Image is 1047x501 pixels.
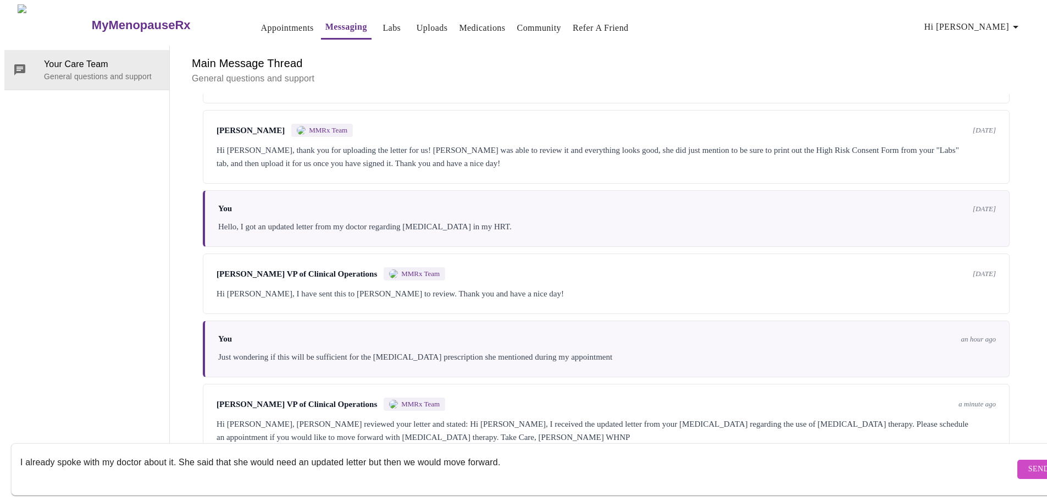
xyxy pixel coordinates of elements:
[217,400,377,409] span: [PERSON_NAME] VP of Clinical Operations
[217,144,996,170] div: Hi [PERSON_NAME], thank you for uploading the letter for us! [PERSON_NAME] was able to review it ...
[401,400,440,409] span: MMRx Team
[217,287,996,300] div: Hi [PERSON_NAME], I have sent this to [PERSON_NAME] to review. Thank you and have a nice day!
[44,71,160,82] p: General questions and support
[192,72,1021,85] p: General questions and support
[218,204,232,213] span: You
[513,17,566,39] button: Community
[412,17,452,39] button: Uploads
[389,400,398,409] img: MMRX
[90,6,234,45] a: MyMenopauseRx
[973,269,996,278] span: [DATE]
[18,4,90,46] img: MyMenopauseRx Logo
[455,17,509,39] button: Medications
[459,20,505,36] a: Medications
[192,54,1021,72] h6: Main Message Thread
[374,17,409,39] button: Labs
[217,269,377,279] span: [PERSON_NAME] VP of Clinical Operations
[297,126,306,135] img: MMRX
[961,335,996,344] span: an hour ago
[218,350,996,364] div: Just wondering if this will be sufficient for the [MEDICAL_DATA] prescription she mentioned durin...
[924,19,1022,35] span: Hi [PERSON_NAME]
[568,17,633,39] button: Refer a Friend
[383,20,401,36] a: Labs
[309,126,347,135] span: MMRx Team
[321,16,372,40] button: Messaging
[92,18,191,32] h3: MyMenopauseRx
[325,19,367,35] a: Messaging
[920,16,1027,38] button: Hi [PERSON_NAME]
[261,20,314,36] a: Appointments
[973,126,996,135] span: [DATE]
[401,269,440,278] span: MMRx Team
[573,20,629,36] a: Refer a Friend
[217,126,285,135] span: [PERSON_NAME]
[517,20,562,36] a: Community
[218,220,996,233] div: Hello, I got an updated letter from my doctor regarding [MEDICAL_DATA] in my HRT.
[217,417,996,444] div: Hi [PERSON_NAME], [PERSON_NAME] reviewed your letter and stated: Hi [PERSON_NAME], I received the...
[389,269,398,278] img: MMRX
[417,20,448,36] a: Uploads
[973,205,996,213] span: [DATE]
[44,58,160,71] span: Your Care Team
[218,334,232,344] span: You
[4,50,169,90] div: Your Care TeamGeneral questions and support
[959,400,996,409] span: a minute ago
[257,17,318,39] button: Appointments
[20,452,1015,487] textarea: Send a message about your appointment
